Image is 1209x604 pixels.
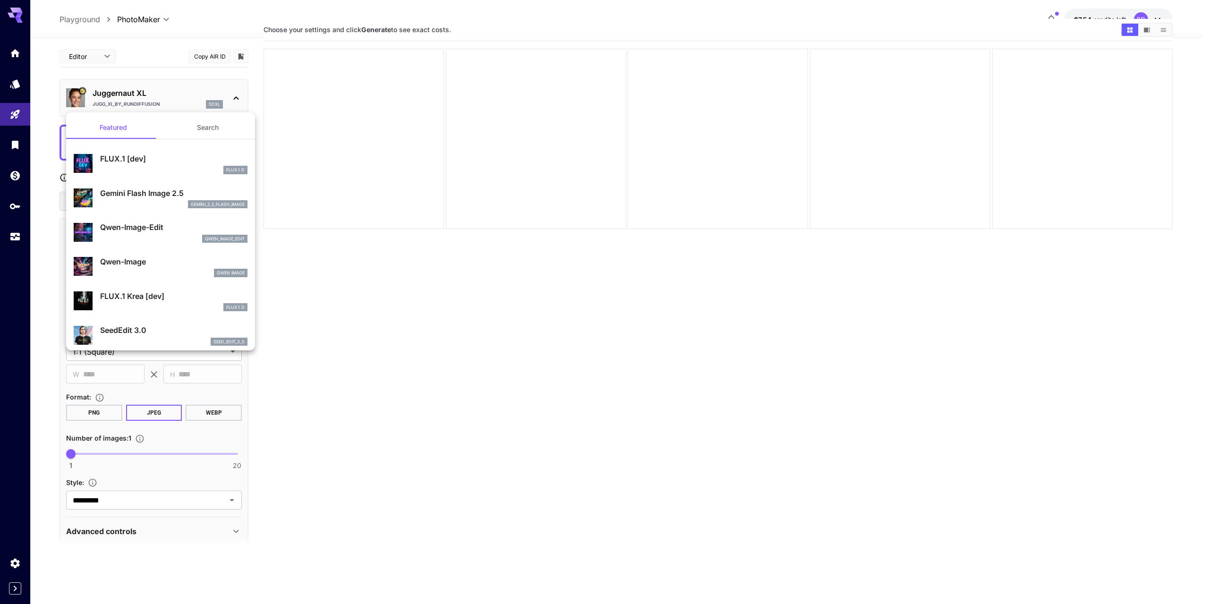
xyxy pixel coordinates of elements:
[213,339,245,345] p: seed_edit_3_0
[100,290,247,302] p: FLUX.1 Krea [dev]
[100,153,247,164] p: FLUX.1 [dev]
[100,256,247,267] p: Qwen-Image
[66,116,161,139] button: Featured
[74,218,247,247] div: Qwen-Image-Editqwen_image_edit
[100,221,247,233] p: Qwen-Image-Edit
[226,167,245,173] p: FLUX.1 D
[74,149,247,178] div: FLUX.1 [dev]FLUX.1 D
[191,201,245,208] p: gemini_2_5_flash_image
[74,287,247,315] div: FLUX.1 Krea [dev]FLUX.1 D
[74,184,247,213] div: Gemini Flash Image 2.5gemini_2_5_flash_image
[100,187,247,199] p: Gemini Flash Image 2.5
[100,324,247,336] p: SeedEdit 3.0
[217,270,245,276] p: Qwen Image
[205,236,245,242] p: qwen_image_edit
[161,116,255,139] button: Search
[226,304,245,311] p: FLUX.1 D
[74,321,247,349] div: SeedEdit 3.0seed_edit_3_0
[74,252,247,281] div: Qwen-ImageQwen Image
